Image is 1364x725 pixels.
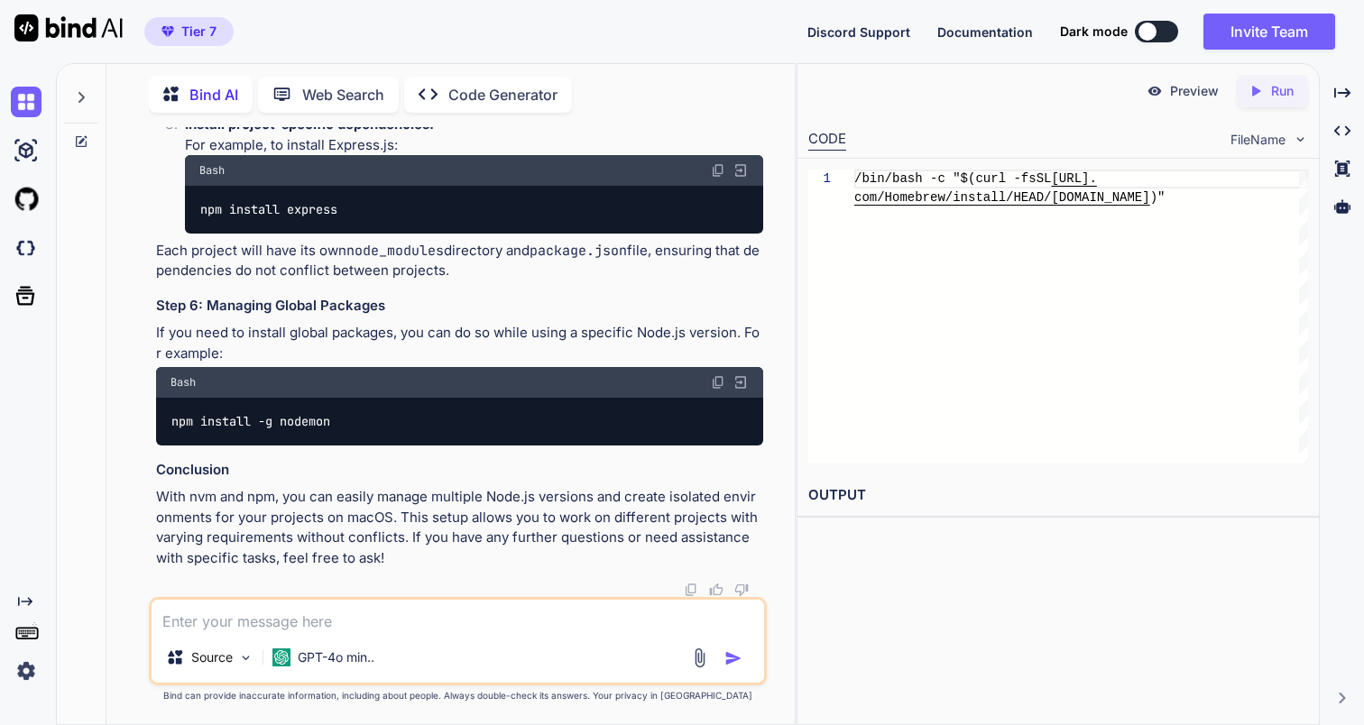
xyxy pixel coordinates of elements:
[733,374,749,390] img: Open in Browser
[684,583,698,597] img: copy
[689,647,710,668] img: attachment
[11,656,41,686] img: settings
[711,375,725,390] img: copy
[144,17,234,46] button: premiumTier 7
[1052,171,1097,186] span: [URL].
[189,84,238,106] p: Bind AI
[181,23,217,41] span: Tier 7
[238,650,253,665] img: Pick Models
[1147,83,1163,99] img: preview
[733,162,749,179] img: Open in Browser
[185,135,762,156] p: For example, to install Express.js:
[1150,190,1166,205] span: )"
[1170,82,1219,100] p: Preview
[11,87,41,117] img: chat
[808,170,831,188] div: 1
[156,241,762,281] p: Each project will have its own directory and file, ensuring that dependencies do not conflict bet...
[156,487,762,568] p: With nvm and npm, you can easily manage multiple Node.js versions and create isolated environment...
[709,583,723,597] img: like
[191,648,233,666] p: Source
[199,200,339,219] code: npm install express
[854,190,1150,205] span: com/Homebrew/install/HEAD/[DOMAIN_NAME]
[1060,23,1128,41] span: Dark mode
[448,84,558,106] p: Code Generator
[199,163,225,178] span: Bash
[156,296,762,317] h3: Step 6: Managing Global Packages
[1271,82,1294,100] p: Run
[797,474,1319,517] h2: OUTPUT
[937,24,1033,40] span: Documentation
[14,14,123,41] img: Bind AI
[807,23,910,41] button: Discord Support
[937,23,1033,41] button: Documentation
[149,689,766,702] p: Bind can provide inaccurate information, including about people. Always double-check its answers....
[156,323,762,363] p: If you need to install global packages, you can do so while using a specific Node.js version. For...
[854,171,1051,186] span: /bin/bash -c "$(curl -fsSL
[170,375,196,390] span: Bash
[530,242,627,260] code: package.json
[724,649,742,667] img: icon
[170,412,332,431] code: npm install -g nodemon
[734,583,749,597] img: dislike
[298,648,374,666] p: GPT-4o min..
[1293,132,1308,147] img: chevron down
[808,129,846,151] div: CODE
[1203,14,1335,50] button: Invite Team
[11,233,41,263] img: darkCloudIdeIcon
[807,24,910,40] span: Discord Support
[302,84,384,106] p: Web Search
[1230,131,1286,149] span: FileName
[272,648,290,666] img: GPT-4o mini
[161,26,174,37] img: premium
[156,460,762,481] h3: Conclusion
[11,135,41,166] img: ai-studio
[711,163,725,178] img: copy
[346,242,444,260] code: node_modules
[11,184,41,215] img: githubLight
